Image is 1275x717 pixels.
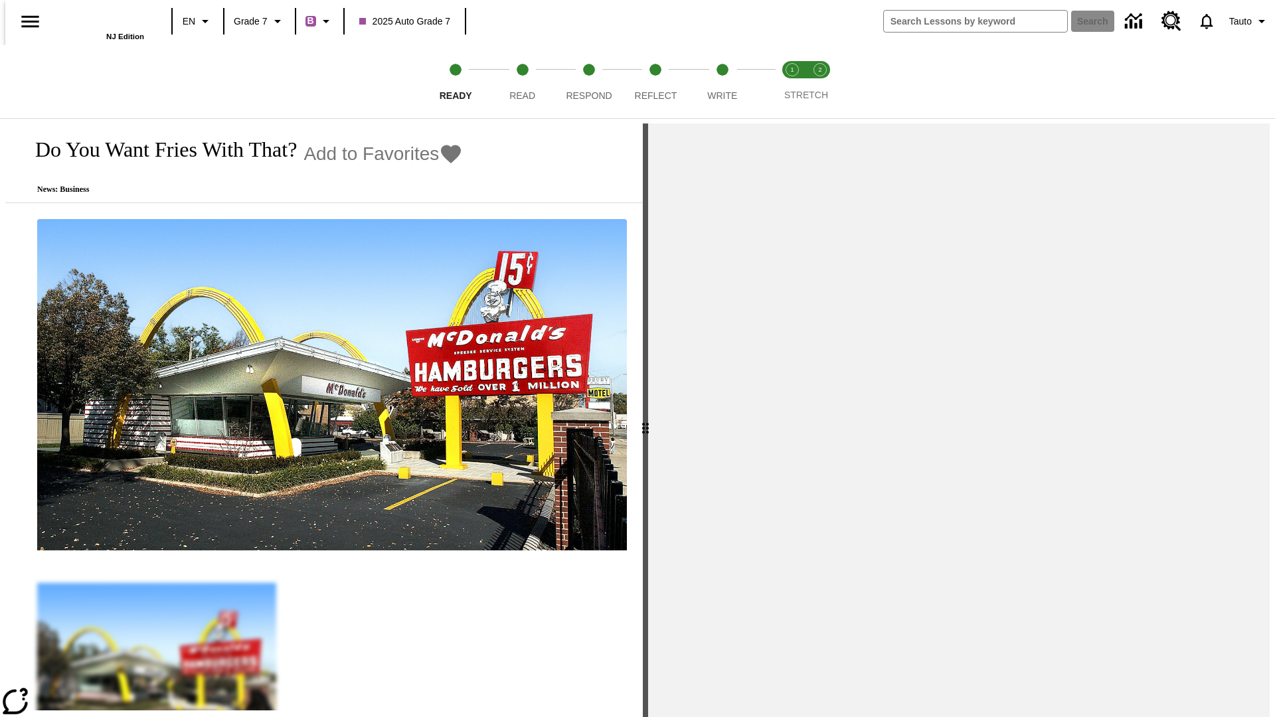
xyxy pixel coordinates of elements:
button: Add to Favorites - Do You Want Fries With That? [303,142,463,165]
span: B [307,13,314,29]
span: Add to Favorites [303,143,439,165]
a: Notifications [1189,4,1224,39]
a: Data Center [1117,3,1153,40]
h1: Do You Want Fries With That? [21,137,297,162]
button: Respond step 3 of 5 [551,45,628,118]
span: Ready [440,90,472,101]
span: Reflect [635,90,677,101]
span: EN [183,15,195,29]
span: Read [509,90,535,101]
div: activity [648,123,1270,717]
a: Resource Center, Will open in new tab [1153,3,1189,39]
div: Home [58,5,144,40]
button: Stretch Read step 1 of 2 [773,45,811,118]
button: Language: EN, Select a language [177,9,219,33]
span: Tauto [1229,15,1252,29]
text: 1 [790,66,794,73]
button: Stretch Respond step 2 of 2 [801,45,839,118]
button: Boost Class color is purple. Change class color [300,9,339,33]
span: Grade 7 [234,15,268,29]
button: Write step 5 of 5 [684,45,761,118]
div: reading [5,123,643,710]
span: STRETCH [784,90,828,100]
button: Read step 2 of 5 [483,45,560,118]
img: One of the first McDonald's stores, with the iconic red sign and golden arches. [37,219,627,551]
button: Grade: Grade 7, Select a grade [228,9,291,33]
span: Respond [566,90,612,101]
text: 2 [818,66,821,73]
span: NJ Edition [106,33,144,40]
button: Open side menu [11,2,50,41]
button: Reflect step 4 of 5 [617,45,694,118]
input: search field [884,11,1067,32]
p: News: Business [21,185,463,195]
button: Ready step 1 of 5 [417,45,494,118]
span: 2025 Auto Grade 7 [359,15,451,29]
span: Write [707,90,737,101]
div: Press Enter or Spacebar and then press right and left arrow keys to move the slider [643,123,648,717]
button: Profile/Settings [1224,9,1275,33]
